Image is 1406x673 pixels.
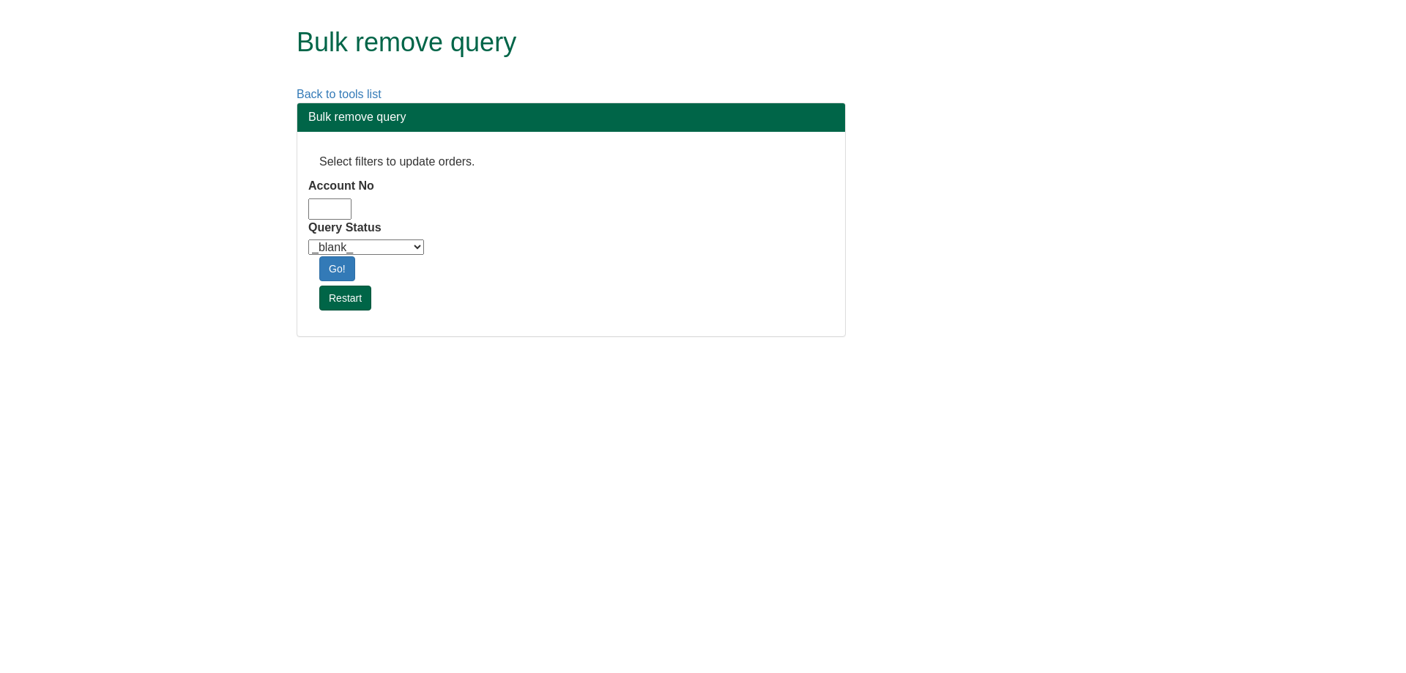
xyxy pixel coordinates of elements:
[297,28,1076,57] h1: Bulk remove query
[319,256,355,281] a: Go!
[297,88,382,100] a: Back to tools list
[319,286,371,311] a: Restart
[319,154,823,171] p: Select filters to update orders.
[308,220,382,237] label: Query Status
[308,178,374,195] label: Account No
[308,111,834,124] h3: Bulk remove query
